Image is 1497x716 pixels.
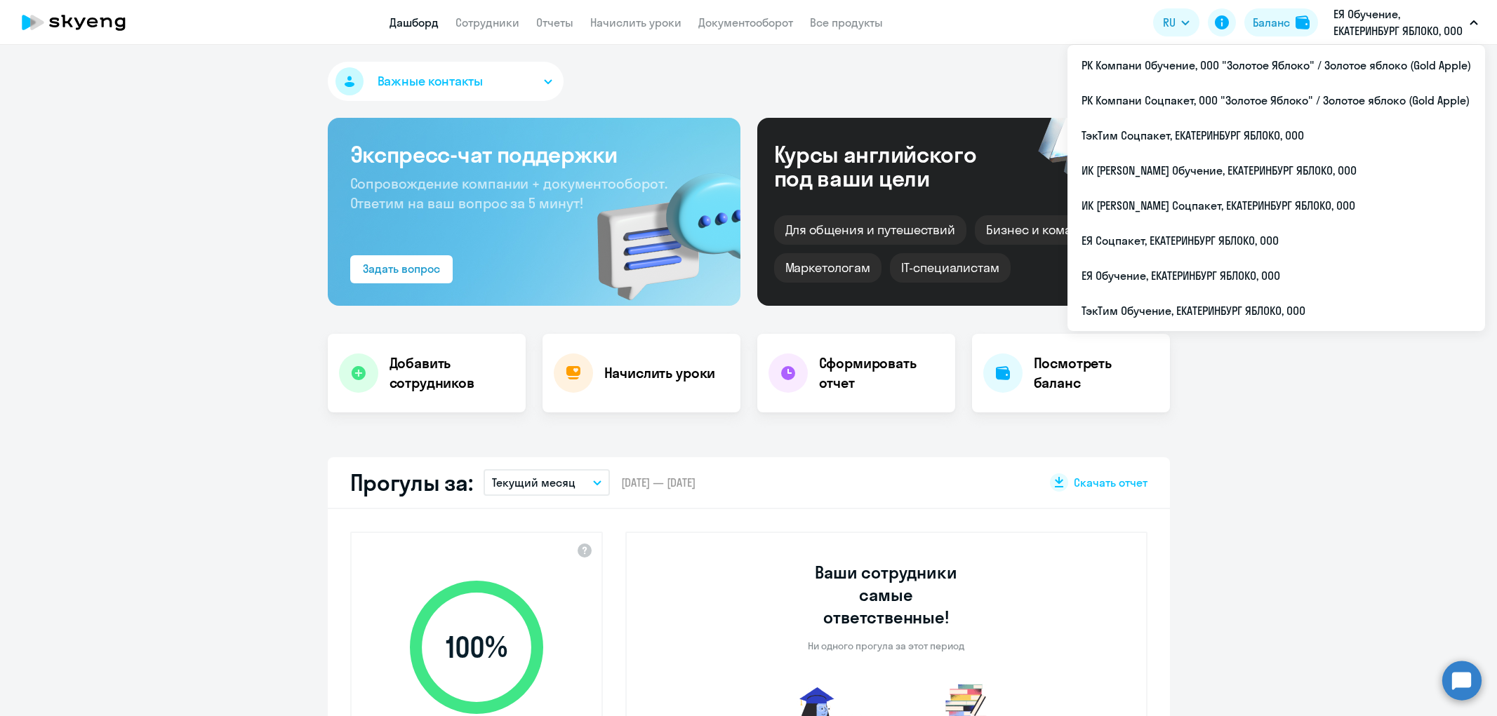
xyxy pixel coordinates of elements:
a: Документооборот [698,15,793,29]
div: Задать вопрос [363,260,440,277]
a: Отчеты [536,15,573,29]
a: Дашборд [390,15,439,29]
button: Текущий месяц [484,469,610,496]
h4: Добавить сотрудников [390,353,514,393]
p: ЕЯ Обучение, ЕКАТЕРИНБУРГ ЯБЛОКО, ООО [1333,6,1464,39]
button: Важные контакты [328,62,564,101]
div: Баланс [1253,14,1290,31]
div: Курсы английского под ваши цели [774,142,1014,190]
span: [DATE] — [DATE] [621,475,696,490]
p: Текущий месяц [492,474,575,491]
div: Для общения и путешествий [774,215,967,245]
button: RU [1153,8,1199,36]
h4: Сформировать отчет [819,353,944,393]
h2: Прогулы за: [350,468,473,497]
a: Все продукты [810,15,883,29]
span: 100 % [396,630,557,664]
h4: Посмотреть баланс [1034,353,1159,393]
h3: Экспресс-чат поддержки [350,140,718,168]
span: Скачать отчет [1074,475,1147,490]
img: bg-img [577,148,740,306]
span: RU [1163,14,1176,31]
button: Задать вопрос [350,255,453,283]
div: IT-специалистам [890,253,1011,283]
button: ЕЯ Обучение, ЕКАТЕРИНБУРГ ЯБЛОКО, ООО [1326,6,1485,39]
div: Маркетологам [774,253,881,283]
img: balance [1296,15,1310,29]
h3: Ваши сотрудники самые ответственные! [796,561,976,628]
span: Сопровождение компании + документооборот. Ответим на ваш вопрос за 5 минут! [350,175,667,212]
div: Бизнес и командировки [975,215,1142,245]
span: Важные контакты [378,72,483,90]
p: Ни одного прогула за этот период [808,640,964,652]
a: Начислить уроки [590,15,681,29]
button: Балансbalance [1244,8,1318,36]
h4: Начислить уроки [604,363,716,383]
a: Сотрудники [455,15,519,29]
ul: RU [1067,45,1485,331]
